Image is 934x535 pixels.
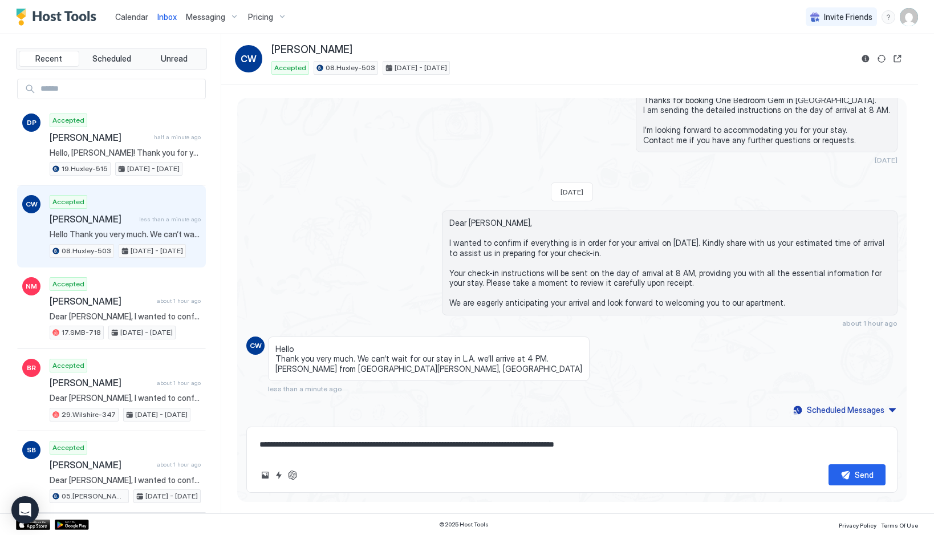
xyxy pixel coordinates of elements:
span: 08.Huxley-503 [326,63,375,73]
span: SB [27,445,36,455]
span: CW [250,341,262,351]
span: Accepted [52,197,84,207]
a: Inbox [157,11,177,23]
span: less than a minute ago [268,384,342,393]
span: Accepted [52,279,84,289]
span: about 1 hour ago [157,379,201,387]
span: Accepted [52,360,84,371]
span: Hello Thank you very much. We can‘t wait for our stay in L.A. we‘ll arrive at 4 PM. [PERSON_NAME]... [275,344,582,374]
div: menu [882,10,895,24]
span: CW [26,199,38,209]
span: Privacy Policy [839,522,876,529]
span: [DATE] - [DATE] [145,491,198,501]
button: Open reservation [891,52,904,66]
span: Invite Friends [824,12,872,22]
span: Accepted [52,443,84,453]
a: Calendar [115,11,148,23]
button: Unread [144,51,204,67]
span: 19.Huxley-515 [62,164,108,174]
span: 17.SMB-718 [62,327,101,338]
span: [DATE] [561,188,583,196]
a: Host Tools Logo [16,9,101,26]
span: 05.[PERSON_NAME]-617 [62,491,126,501]
span: [PERSON_NAME] [50,459,152,471]
button: Reservation information [859,52,872,66]
span: Scheduled [92,54,131,64]
span: Inbox [157,12,177,22]
span: BR [27,363,36,373]
span: Dear [PERSON_NAME], I wanted to confirm if everything is in order for your arrival on [DATE]. Kin... [50,475,201,485]
span: [PERSON_NAME] [50,295,152,307]
span: Hello Thank you very much. We can‘t wait for our stay in L.A. we‘ll arrive at 4 PM. [PERSON_NAME]... [50,229,201,240]
a: Google Play Store [55,520,89,530]
button: Recent [19,51,79,67]
div: tab-group [16,48,207,70]
span: Terms Of Use [881,522,918,529]
span: [DATE] - [DATE] [120,327,173,338]
span: less than a minute ago [139,216,201,223]
span: NM [26,281,37,291]
div: Send [855,469,874,481]
span: [DATE] - [DATE] [395,63,447,73]
span: Pricing [248,12,273,22]
span: © 2025 Host Tools [439,521,489,528]
button: Send [829,464,886,485]
a: Privacy Policy [839,518,876,530]
input: Input Field [36,79,205,99]
span: half a minute ago [154,133,201,141]
div: Scheduled Messages [807,404,884,416]
span: [DATE] - [DATE] [135,410,188,420]
span: about 1 hour ago [842,319,898,327]
button: Upload image [258,468,272,482]
span: Messaging [186,12,225,22]
span: about 1 hour ago [157,297,201,305]
button: Quick reply [272,468,286,482]
span: DP [27,117,36,128]
span: Recent [35,54,62,64]
button: Scheduled [82,51,142,67]
button: ChatGPT Auto Reply [286,468,299,482]
span: CW [241,52,257,66]
span: about 1 hour ago [157,461,201,468]
div: Open Intercom Messenger [11,496,39,524]
span: [DATE] - [DATE] [127,164,180,174]
span: Calendar [115,12,148,22]
button: Sync reservation [875,52,888,66]
span: Dear [PERSON_NAME], I wanted to confirm if everything is in order for your arrival on [DATE]. Kin... [50,311,201,322]
span: [PERSON_NAME] [271,43,352,56]
span: Accepted [274,63,306,73]
span: [PERSON_NAME] [50,377,152,388]
span: 29.Wilshire-347 [62,410,116,420]
span: Dear [PERSON_NAME], I wanted to confirm if everything is in order for your arrival on [DATE]. Kin... [449,218,890,308]
a: Terms Of Use [881,518,918,530]
span: [DATE] [875,156,898,164]
span: [DATE] - [DATE] [131,246,183,256]
span: [PERSON_NAME] [50,213,135,225]
span: Dear [PERSON_NAME], I wanted to confirm if everything is in order for your arrival on [DATE]. Kin... [50,393,201,403]
span: Unread [161,54,188,64]
a: App Store [16,520,50,530]
span: Accepted [52,115,84,125]
span: 08.Huxley-503 [62,246,111,256]
span: [PERSON_NAME] [50,132,149,143]
span: Hello, [PERSON_NAME]! Thank you for your message. We don’t have exterior photos of the building a... [50,148,201,158]
div: User profile [900,8,918,26]
button: Scheduled Messages [791,402,898,418]
span: Dear [PERSON_NAME], Thanks for booking One Bedroom Gem in [GEOGRAPHIC_DATA]. I am sending the det... [643,75,890,145]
